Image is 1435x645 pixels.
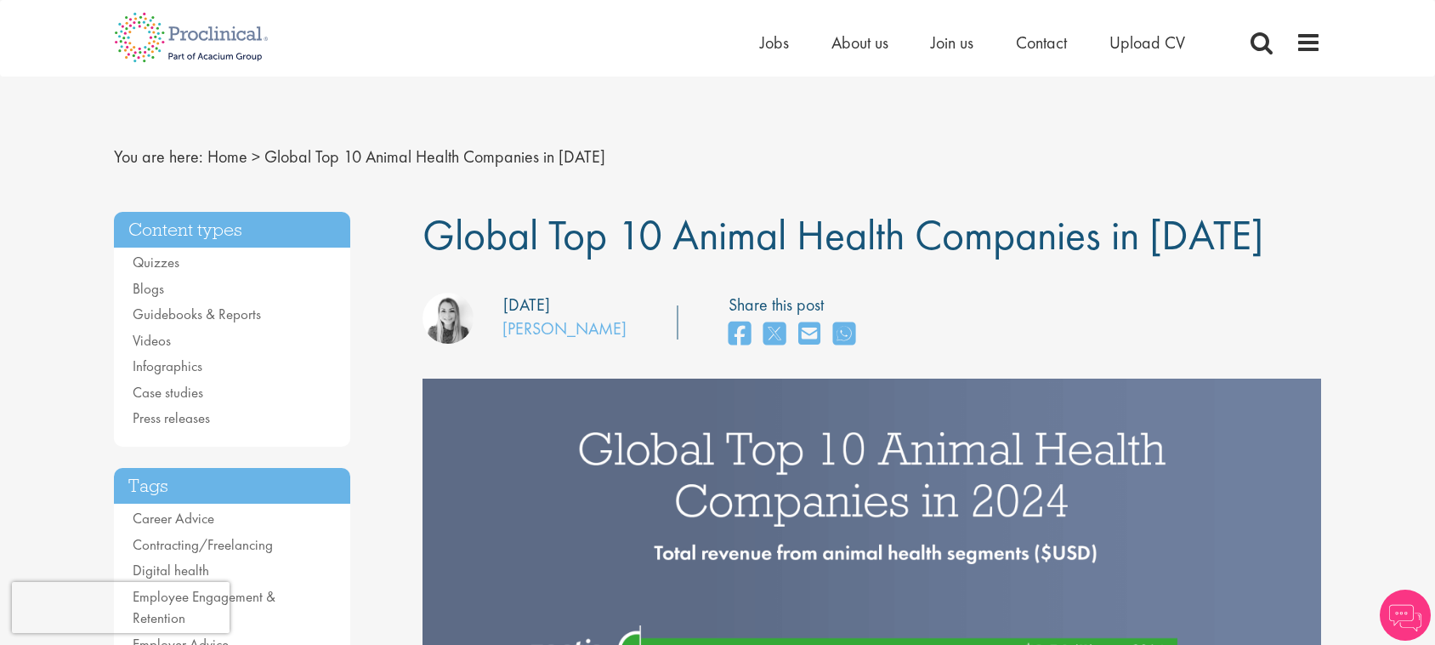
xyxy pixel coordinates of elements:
img: Hannah Burke [423,293,474,344]
a: Digital health [133,561,209,579]
a: share on facebook [729,317,751,353]
span: Global Top 10 Animal Health Companies in [DATE] [423,208,1263,262]
a: share on whats app [833,317,855,353]
a: Jobs [760,31,789,54]
a: Guidebooks & Reports [133,305,261,323]
iframe: reCAPTCHA [12,582,230,633]
a: Upload CV [1109,31,1185,54]
span: You are here: [114,146,203,168]
a: Contact [1016,31,1067,54]
a: Career Advice [133,509,214,528]
a: Contracting/Freelancing [133,535,273,554]
a: Case studies [133,383,203,402]
a: [PERSON_NAME] [502,317,627,340]
img: Chatbot [1380,590,1431,641]
a: share on email [798,317,820,353]
a: Infographics [133,357,202,375]
a: Press releases [133,408,210,427]
div: [DATE] [503,293,550,317]
a: About us [831,31,888,54]
span: > [252,146,260,168]
a: Videos [133,331,171,350]
a: Blogs [133,279,164,298]
a: Join us [931,31,973,54]
h3: Content types [114,212,350,248]
h3: Tags [114,468,350,505]
span: Global Top 10 Animal Health Companies in [DATE] [264,146,605,168]
a: Quizzes [133,253,179,271]
a: breadcrumb link [207,146,247,168]
a: share on twitter [763,317,786,353]
label: Share this post [729,293,864,317]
